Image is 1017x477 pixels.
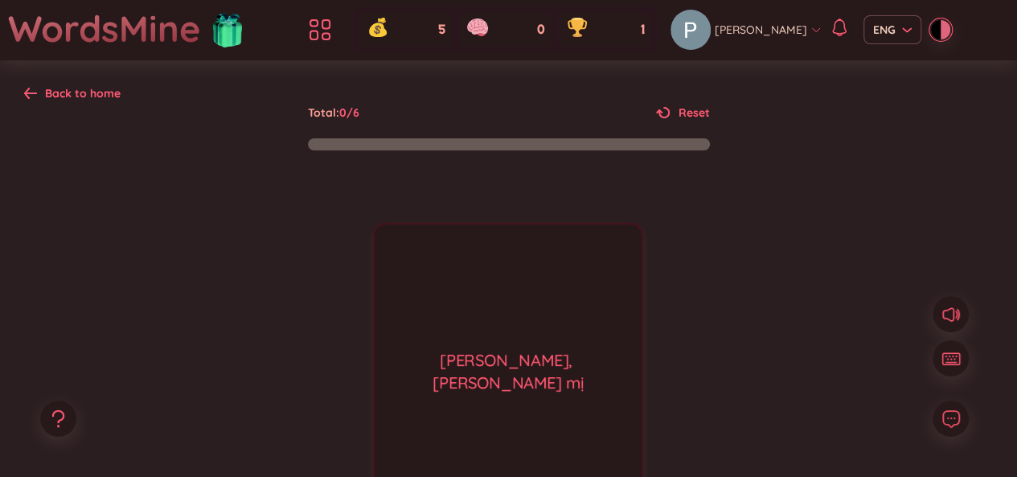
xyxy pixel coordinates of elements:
a: Back to home [24,88,121,102]
span: 0 / 6 [339,105,359,120]
img: flashSalesIcon.a7f4f837.png [211,5,244,53]
a: avatar [670,10,715,50]
button: Reset [656,104,710,121]
span: Total : [308,105,339,120]
div: Back to home [45,84,121,102]
button: question [40,401,76,437]
span: 1 [641,21,645,39]
span: Reset [679,104,710,121]
span: [PERSON_NAME] [715,21,807,39]
img: avatar [670,10,711,50]
span: ENG [873,22,912,38]
span: 0 [537,21,545,39]
div: [PERSON_NAME], [PERSON_NAME] mị [383,349,634,394]
span: 5 [438,21,445,39]
span: question [48,409,68,429]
